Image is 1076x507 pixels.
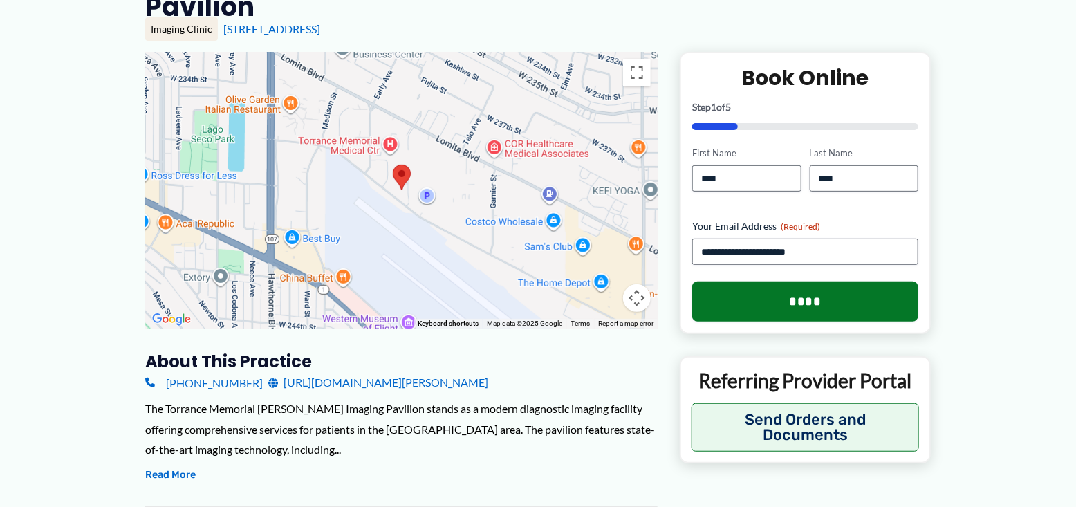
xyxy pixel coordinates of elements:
span: 1 [711,101,716,113]
button: Send Orders and Documents [692,403,919,452]
div: The Torrance Memorial [PERSON_NAME] Imaging Pavilion stands as a modern diagnostic imaging facili... [145,398,658,460]
button: Keyboard shortcuts [418,319,479,329]
button: Toggle fullscreen view [623,59,651,86]
img: Google [149,311,194,329]
a: Terms (opens in new tab) [571,320,590,327]
button: Map camera controls [623,284,651,312]
span: (Required) [781,221,820,232]
a: Report a map error [598,320,653,327]
a: [STREET_ADDRESS] [223,22,320,35]
div: Imaging Clinic [145,17,218,41]
a: [PHONE_NUMBER] [145,372,263,393]
span: 5 [725,101,731,113]
button: Read More [145,467,196,483]
span: Map data ©2025 Google [487,320,562,327]
label: First Name [692,147,801,160]
label: Last Name [810,147,918,160]
a: [URL][DOMAIN_NAME][PERSON_NAME] [268,372,488,393]
a: Open this area in Google Maps (opens a new window) [149,311,194,329]
h2: Book Online [692,64,918,91]
p: Step of [692,102,918,112]
h3: About this practice [145,351,658,372]
p: Referring Provider Portal [692,368,919,393]
label: Your Email Address [692,219,918,233]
